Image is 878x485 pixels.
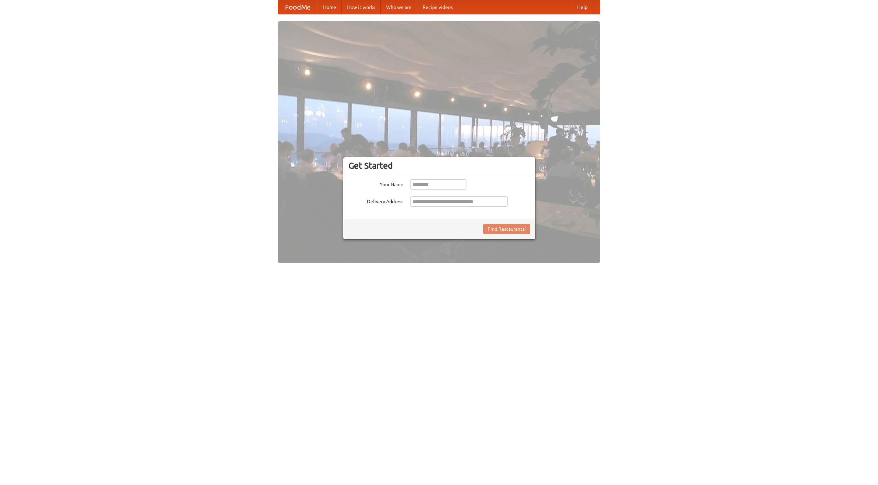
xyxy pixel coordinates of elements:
a: Who we are [381,0,417,14]
a: Home [318,0,342,14]
a: Recipe videos [417,0,458,14]
a: How it works [342,0,381,14]
label: Your Name [348,179,403,188]
a: Help [572,0,593,14]
h3: Get Started [348,160,530,171]
button: Find Restaurants! [483,224,530,234]
a: FoodMe [278,0,318,14]
label: Delivery Address [348,196,403,205]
